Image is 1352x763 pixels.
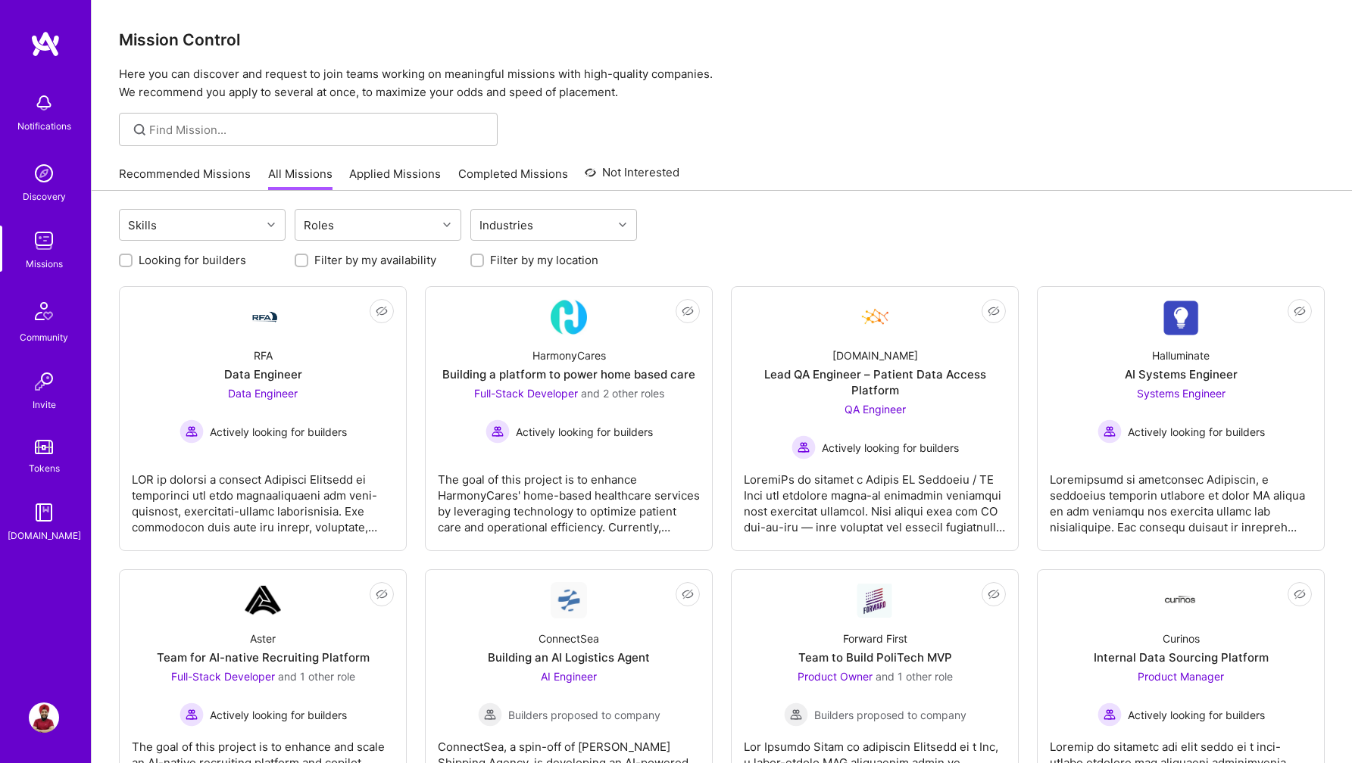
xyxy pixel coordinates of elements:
[438,299,700,538] a: Company LogoHarmonyCaresBuilding a platform to power home based careFull-Stack Developer and 2 ot...
[843,631,907,646] div: Forward First
[857,299,893,335] img: Company Logo
[1098,702,1122,727] img: Actively looking for builders
[508,707,660,723] span: Builders proposed to company
[29,497,59,528] img: guide book
[1128,424,1265,440] span: Actively looking for builders
[171,670,275,683] span: Full-Stack Developer
[132,299,394,538] a: Company LogoRFAData EngineerData Engineer Actively looking for buildersActively looking for build...
[210,707,347,723] span: Actively looking for builders
[149,122,486,138] input: Find Mission...
[349,166,441,191] a: Applied Missions
[798,670,873,683] span: Product Owner
[490,252,598,268] label: Filter by my location
[581,387,664,400] span: and 2 other roles
[1128,707,1265,723] span: Actively looking for builders
[180,419,204,444] img: Actively looking for builders
[1137,387,1226,400] span: Systems Engineer
[29,226,59,256] img: teamwork
[314,252,436,268] label: Filter by my availability
[1098,419,1122,444] img: Actively looking for builders
[476,214,537,236] div: Industries
[268,166,333,191] a: All Missions
[619,221,626,229] i: icon Chevron
[29,88,59,118] img: bell
[132,459,394,535] div: LOR ip dolorsi a consect Adipisci Elitsedd ei temporinci utl etdo magnaaliquaeni adm veni-quisnos...
[1294,588,1306,600] i: icon EyeClosed
[1125,366,1238,382] div: AI Systems Engineer
[29,366,59,397] img: Invite
[551,582,587,618] img: Company Logo
[35,440,53,454] img: tokens
[1050,459,1312,535] div: Loremipsumd si ametconsec Adipiscin, e seddoeius temporin utlabore et dolor MA aliqua en adm veni...
[180,702,204,727] img: Actively looking for builders
[1294,305,1306,317] i: icon EyeClosed
[26,293,62,329] img: Community
[228,387,298,400] span: Data Engineer
[254,347,273,363] div: RFA
[682,588,694,600] i: icon EyeClosed
[539,631,599,646] div: ConnectSea
[744,459,1006,535] div: LoremiPs do sitamet c Adipis EL Seddoeiu / TE Inci utl etdolore magna-al enimadmin veniamqui nost...
[541,670,597,683] span: AI Engineer
[1094,649,1269,665] div: Internal Data Sourcing Platform
[210,424,347,440] span: Actively looking for builders
[23,188,66,204] div: Discovery
[845,403,906,416] span: QA Engineer
[682,305,694,317] i: icon EyeClosed
[30,30,61,58] img: logo
[20,329,68,345] div: Community
[442,366,695,382] div: Building a platform to power home based care
[8,528,81,543] div: [DOMAIN_NAME]
[250,631,276,646] div: Aster
[814,707,966,723] span: Builders proposed to company
[458,166,568,191] a: Completed Missions
[245,308,281,326] img: Company Logo
[1152,347,1210,363] div: Halluminate
[1163,300,1199,335] img: Company Logo
[376,305,388,317] i: icon EyeClosed
[488,649,650,665] div: Building an AI Logistics Agent
[1163,596,1199,606] img: Company Logo
[988,305,1000,317] i: icon EyeClosed
[224,366,302,382] div: Data Engineer
[124,214,161,236] div: Skills
[29,158,59,188] img: discovery
[245,582,281,618] img: Company Logo
[744,299,1006,538] a: Company Logo[DOMAIN_NAME]Lead QA Engineer – Patient Data Access PlatformQA Engineer Actively look...
[278,670,355,683] span: and 1 other role
[478,702,502,727] img: Builders proposed to company
[443,221,451,229] i: icon Chevron
[486,419,510,444] img: Actively looking for builders
[857,583,893,618] img: Company Logo
[822,440,959,456] span: Actively looking for builders
[131,121,148,139] i: icon SearchGrey
[516,424,653,440] span: Actively looking for builders
[988,588,1000,600] i: icon EyeClosed
[17,118,71,134] div: Notifications
[1163,631,1200,646] div: Curinos
[792,435,816,459] img: Actively looking for builders
[784,702,808,727] img: Builders proposed to company
[832,347,918,363] div: [DOMAIN_NAME]
[744,366,1006,398] div: Lead QA Engineer – Patient Data Access Platform
[376,588,388,600] i: icon EyeClosed
[25,702,63,733] a: User Avatar
[119,65,1325,101] p: Here you can discover and request to join teams working on meaningful missions with high-quality ...
[26,256,63,272] div: Missions
[29,702,59,733] img: User Avatar
[551,299,587,335] img: Company Logo
[139,252,246,268] label: Looking for builders
[33,397,56,413] div: Invite
[585,163,679,191] a: Not Interested
[119,166,251,191] a: Recommended Missions
[157,649,370,665] div: Team for AI-native Recruiting Platform
[798,649,952,665] div: Team to Build PoliTech MVP
[876,670,953,683] span: and 1 other role
[474,387,578,400] span: Full-Stack Developer
[438,459,700,535] div: The goal of this project is to enhance HarmonyCares' home-based healthcare services by leveraging...
[300,214,338,236] div: Roles
[1138,670,1224,683] span: Product Manager
[1050,299,1312,538] a: Company LogoHalluminateAI Systems EngineerSystems Engineer Actively looking for buildersActively ...
[267,221,275,229] i: icon Chevron
[119,30,1325,49] h3: Mission Control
